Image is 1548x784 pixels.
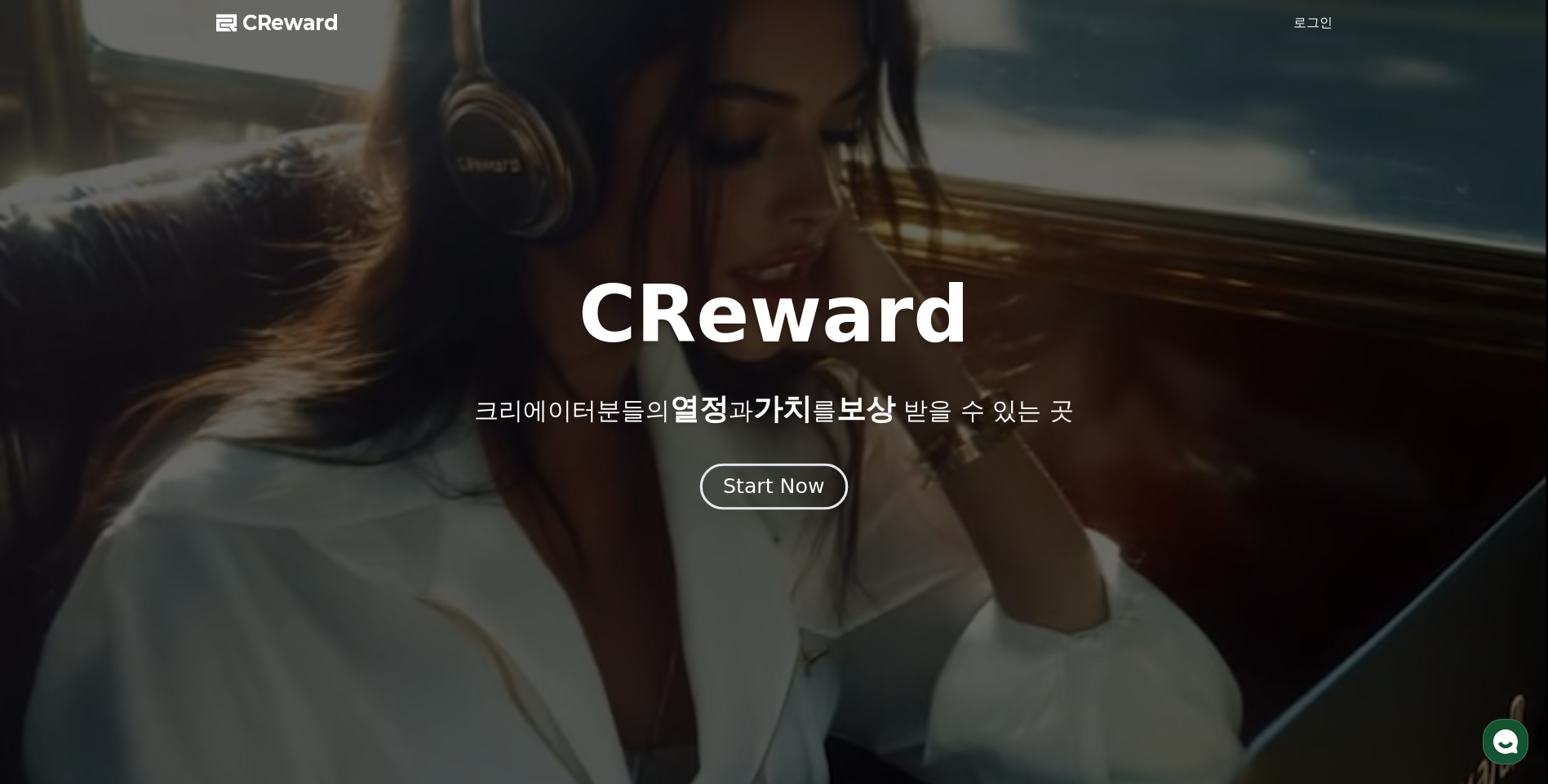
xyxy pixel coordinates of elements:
[51,541,61,554] span: 홈
[700,464,848,510] button: Start Now
[836,392,895,425] span: 보상
[252,541,272,554] span: 설정
[242,10,339,36] span: CReward
[723,473,824,500] div: Start Now
[1293,13,1333,33] a: 로그인
[474,393,1073,425] p: 크리에이터분들의 과 를 받을 수 있는 곳
[579,275,969,354] h1: CReward
[753,392,812,425] span: 가치
[216,10,339,36] a: CReward
[670,392,729,425] span: 열정
[211,517,313,557] a: 설정
[703,481,845,496] a: Start Now
[108,517,211,557] a: 대화
[5,517,108,557] a: 홈
[149,542,169,555] span: 대화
